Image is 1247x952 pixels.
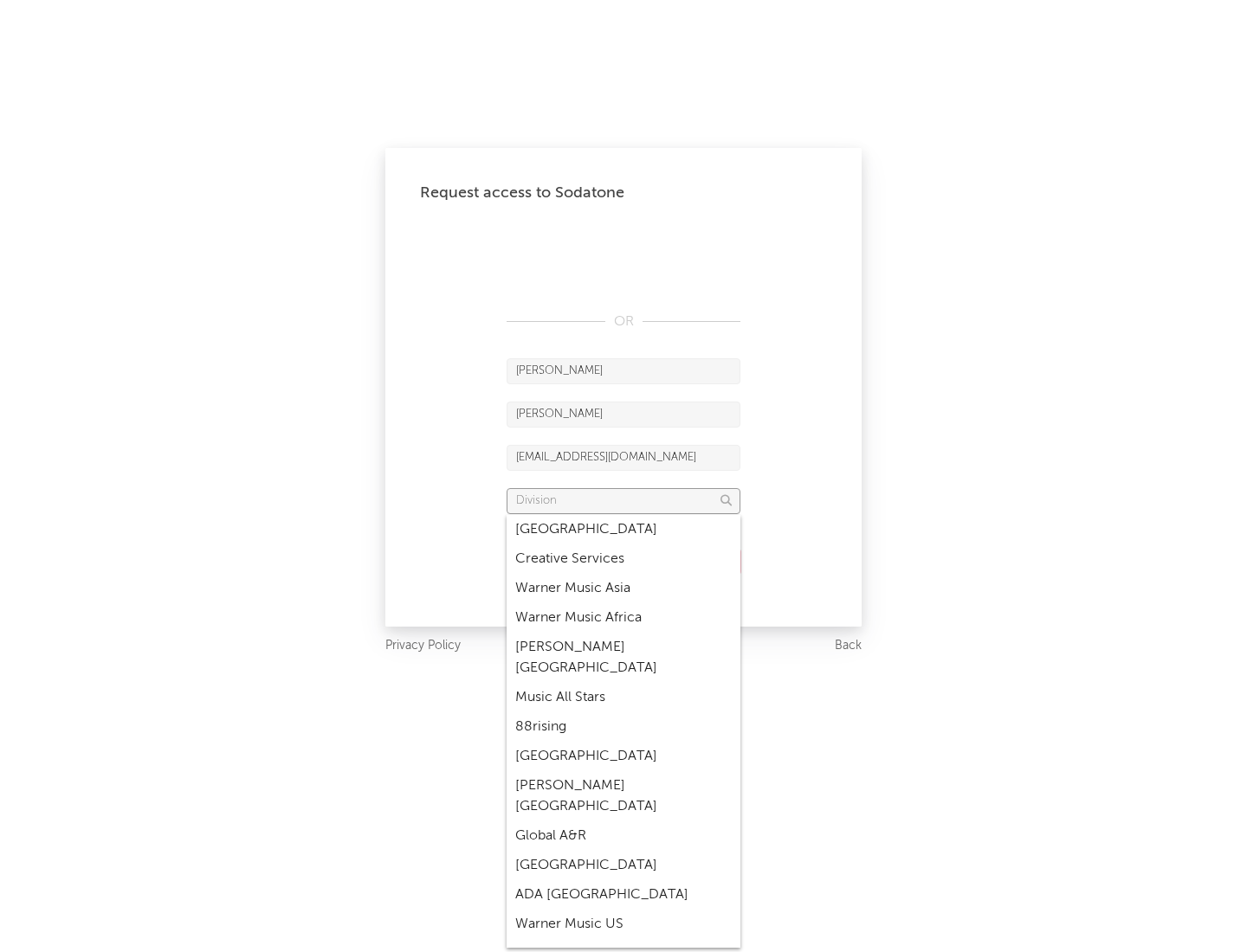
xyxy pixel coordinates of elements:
div: [PERSON_NAME] [GEOGRAPHIC_DATA] [507,633,740,683]
div: OR [507,312,740,332]
a: Privacy Policy [385,635,461,657]
div: Warner Music Asia [507,574,740,603]
div: Warner Music US [507,910,740,939]
div: Global A&R [507,821,740,851]
a: Back [835,635,862,657]
input: Last Name [507,402,740,428]
div: 88rising [507,712,740,742]
div: [GEOGRAPHIC_DATA] [507,742,740,771]
div: [PERSON_NAME] [GEOGRAPHIC_DATA] [507,771,740,821]
div: Creative Services [507,544,740,574]
div: [GEOGRAPHIC_DATA] [507,851,740,880]
input: First Name [507,358,740,384]
input: Division [507,488,740,514]
div: Music All Stars [507,683,740,712]
div: Warner Music Africa [507,603,740,633]
input: Email [507,445,740,471]
div: Request access to Sodatone [420,183,827,203]
div: ADA [GEOGRAPHIC_DATA] [507,880,740,910]
div: [GEOGRAPHIC_DATA] [507,515,740,544]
